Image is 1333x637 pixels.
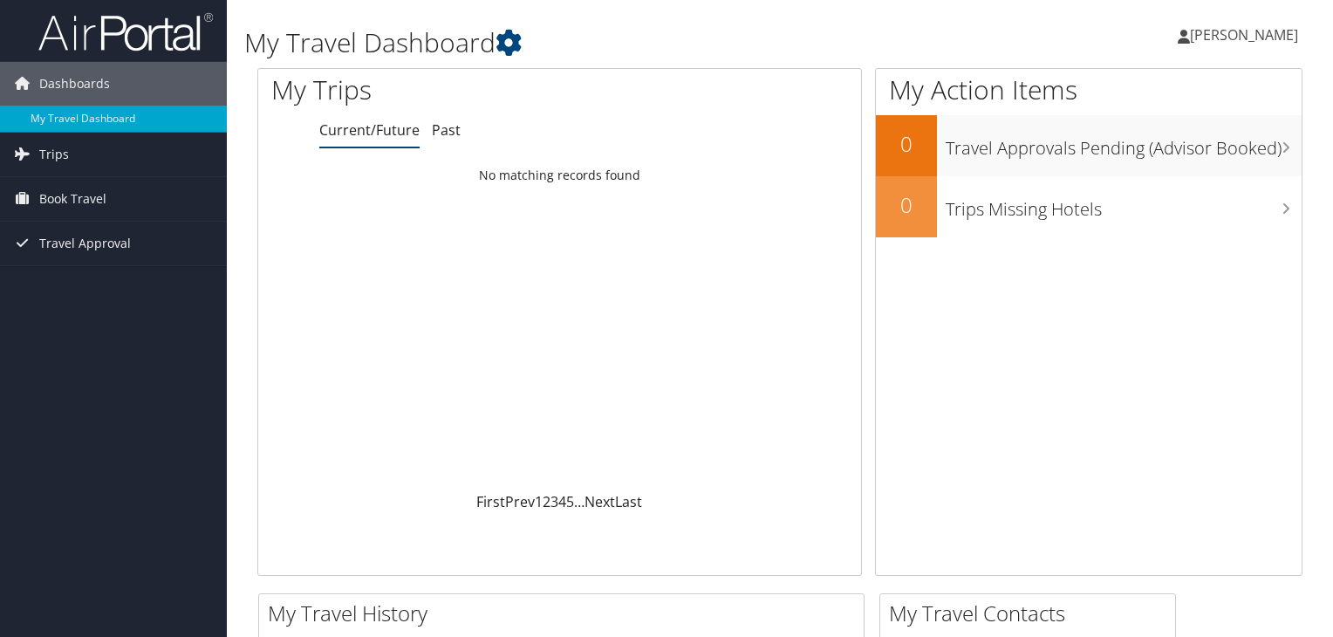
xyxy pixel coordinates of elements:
[432,120,461,140] a: Past
[271,72,597,108] h1: My Trips
[1178,9,1316,61] a: [PERSON_NAME]
[535,492,543,511] a: 1
[244,24,959,61] h1: My Travel Dashboard
[1190,25,1298,45] span: [PERSON_NAME]
[558,492,566,511] a: 4
[258,160,861,191] td: No matching records found
[574,492,584,511] span: …
[39,222,131,265] span: Travel Approval
[39,62,110,106] span: Dashboards
[946,188,1302,222] h3: Trips Missing Hotels
[39,177,106,221] span: Book Travel
[505,492,535,511] a: Prev
[876,176,1302,237] a: 0Trips Missing Hotels
[319,120,420,140] a: Current/Future
[550,492,558,511] a: 3
[876,115,1302,176] a: 0Travel Approvals Pending (Advisor Booked)
[889,599,1175,628] h2: My Travel Contacts
[876,72,1302,108] h1: My Action Items
[39,133,69,176] span: Trips
[543,492,550,511] a: 2
[476,492,505,511] a: First
[38,11,213,52] img: airportal-logo.png
[876,190,937,220] h2: 0
[615,492,642,511] a: Last
[946,127,1302,161] h3: Travel Approvals Pending (Advisor Booked)
[876,129,937,159] h2: 0
[268,599,864,628] h2: My Travel History
[584,492,615,511] a: Next
[566,492,574,511] a: 5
